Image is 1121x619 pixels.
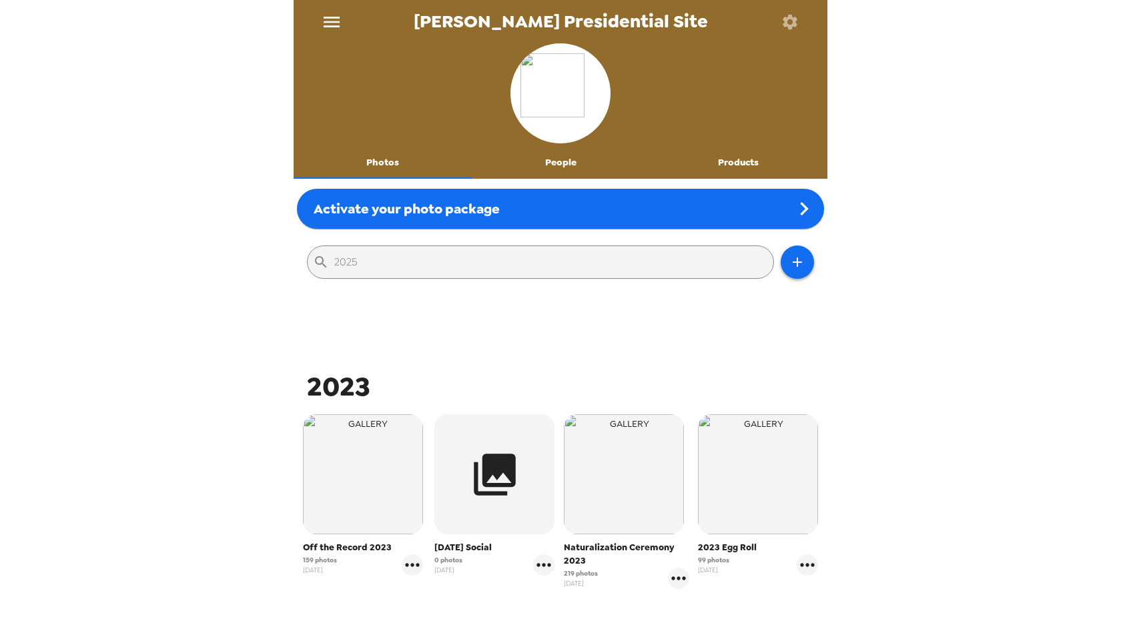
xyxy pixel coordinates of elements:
img: gallery [564,414,684,534]
span: Naturalization Ceremony 2023 [564,541,689,568]
img: gallery [303,414,423,534]
button: gallery menu [668,568,689,589]
button: gallery menu [797,554,818,576]
span: 2023 Egg Roll [698,541,818,554]
img: org logo [520,53,601,133]
input: Find photos [334,251,768,273]
span: 99 photos [698,555,729,565]
span: 219 photos [564,568,598,578]
button: Products [649,147,827,179]
span: [DATE] [303,565,337,575]
span: [DATE] [564,578,598,588]
span: 2023 [307,369,370,404]
span: [DATE] Social [434,541,554,554]
span: 0 photos [434,555,462,565]
img: gallery [698,414,818,534]
span: Off the Record 2023 [303,541,423,554]
span: 159 photos [303,555,337,565]
button: gallery menu [533,554,554,576]
span: Activate your photo package [314,200,500,217]
button: People [472,147,650,179]
button: gallery menu [402,554,423,576]
span: [PERSON_NAME] Presidential Site [414,13,708,31]
span: [DATE] [434,565,462,575]
span: [DATE] [698,565,729,575]
button: Photos [294,147,472,179]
